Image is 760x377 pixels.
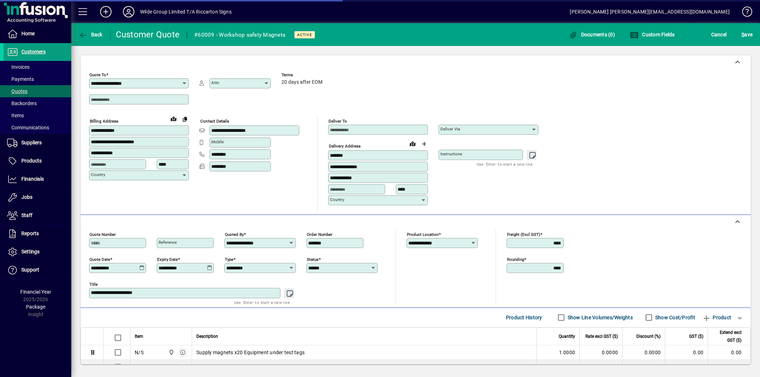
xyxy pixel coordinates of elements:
span: Staff [21,212,32,218]
span: 20 days after EOM [281,79,322,85]
span: Invoices [7,64,30,70]
span: Jobs [21,194,32,200]
td: 53.73 [708,360,750,374]
a: Support [4,261,71,279]
button: Back [77,28,104,41]
label: Show Line Volumes/Weights [566,314,633,321]
span: Terms [281,73,324,77]
div: [PERSON_NAME] [PERSON_NAME][EMAIL_ADDRESS][DOMAIN_NAME] [570,6,730,17]
span: Backorders [7,100,37,106]
mat-hint: Use 'Enter' to start a new line [234,298,290,306]
td: 0.00 [665,345,708,360]
div: MAGNETIC [135,363,160,371]
mat-label: Product location [407,232,439,237]
label: Show Cost/Profit [654,314,695,321]
span: Cancel [711,29,727,40]
span: Product History [506,312,542,323]
mat-label: Type [225,257,233,262]
span: Package [26,304,45,310]
a: Quotes [4,85,71,97]
mat-label: Quote number [89,232,116,237]
span: Quotes [7,88,27,94]
span: 1.0000 [559,349,575,356]
span: Settings [21,249,40,254]
div: N/S [135,349,144,356]
span: SafeMag-magnetic sheeting .8mm x 622mm [196,363,298,371]
mat-label: Order number [307,232,332,237]
td: 0.0000 [622,345,665,360]
button: Product [699,311,735,324]
span: S [741,32,744,37]
span: Item [135,332,143,340]
span: Discount (%) [636,332,661,340]
span: Products [21,158,42,164]
a: Financials [4,170,71,188]
mat-label: Deliver via [440,126,460,131]
td: 0.00 [708,345,750,360]
a: Backorders [4,97,71,109]
a: View on map [168,113,179,124]
mat-label: Title [89,282,98,286]
mat-label: Quoted by [225,232,244,237]
mat-label: Mobile [211,139,224,144]
span: Customers [21,49,46,55]
button: Custom Fields [628,28,677,41]
mat-label: Expiry date [157,257,178,262]
mat-label: Country [91,172,105,177]
button: Save [740,28,754,41]
span: Product [702,312,731,323]
span: Quantity [559,332,575,340]
span: ave [741,29,753,40]
div: 53.7300 [584,363,618,371]
span: 1.0000 [559,363,575,371]
div: 0.0000 [584,349,618,356]
span: Documents (0) [569,32,615,37]
a: Settings [4,243,71,261]
div: Customer Quote [116,29,180,40]
div: #60009 - Workshop safety Magnets [194,29,285,41]
span: Home [21,31,35,36]
td: 8.06 [665,360,708,374]
button: Add [94,5,117,18]
button: Product History [503,311,545,324]
a: Home [4,25,71,43]
span: GST ($) [689,332,703,340]
span: Payments [7,76,34,82]
a: Items [4,109,71,122]
a: Jobs [4,188,71,206]
mat-label: Quote To [89,72,106,77]
span: Supply magnets x20 Equipment under test tags [196,349,305,356]
span: Reports [21,231,39,236]
span: Financials [21,176,44,182]
span: Support [21,267,39,273]
mat-label: Rounding [507,257,524,262]
app-page-header-button: Back [71,28,110,41]
mat-label: Reference [159,240,177,245]
span: Back [79,32,103,37]
span: Items [7,113,24,118]
div: Wilde Group Limited T/A Riccarton Signs [140,6,232,17]
span: Main Location [167,363,175,371]
button: Profile [117,5,140,18]
mat-label: Deliver To [329,119,347,124]
a: Products [4,152,71,170]
mat-label: Country [330,197,344,202]
button: Documents (0) [567,28,617,41]
a: Payments [4,73,71,85]
a: Suppliers [4,134,71,152]
button: Choose address [418,138,430,150]
mat-label: Attn [211,80,219,85]
mat-label: Status [307,257,319,262]
button: Copy to Delivery address [179,113,191,125]
a: Reports [4,225,71,243]
mat-label: Quote date [89,257,110,262]
button: Cancel [709,28,729,41]
a: Communications [4,122,71,134]
mat-label: Freight (excl GST) [507,232,540,237]
span: Description [196,332,218,340]
td: 0.0000 [622,360,665,374]
span: Custom Fields [630,32,675,37]
a: Staff [4,207,71,224]
a: Knowledge Base [737,1,751,25]
mat-label: Instructions [440,151,462,156]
